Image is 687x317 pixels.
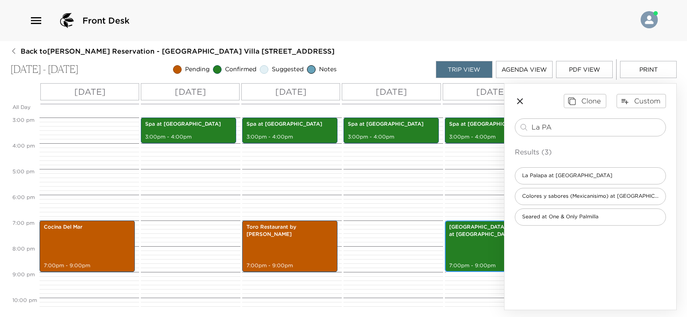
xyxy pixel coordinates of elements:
span: 10:00 PM [10,297,39,303]
p: Toro Restaurant by [PERSON_NAME] [246,223,333,238]
p: [DATE] [476,85,508,98]
p: Results (3) [515,147,666,157]
p: Cocina Del Mar [44,223,131,231]
div: Colores y sabores (Mexicanisimo) at [GEOGRAPHIC_DATA] [515,188,666,205]
button: [DATE] [40,83,139,100]
span: Colores y sabores (Mexicanisimo) at [GEOGRAPHIC_DATA] [515,193,666,200]
p: 7:00pm - 9:00pm [246,262,333,269]
div: La Palapa at [GEOGRAPHIC_DATA] [515,167,666,184]
span: Pending [185,65,210,74]
p: Spa at [GEOGRAPHIC_DATA] [145,121,232,128]
input: Search for activities [532,122,662,132]
span: Back to [PERSON_NAME] Reservation - [GEOGRAPHIC_DATA] Villa [STREET_ADDRESS] [21,46,334,56]
p: 3:00pm - 4:00pm [348,133,435,141]
p: 3:00pm - 4:00pm [246,133,333,141]
p: [GEOGRAPHIC_DATA] restaurant at [GEOGRAPHIC_DATA] [449,223,536,238]
button: Custom [617,94,666,108]
button: Print [620,61,677,78]
span: Suggested [272,65,304,74]
div: Spa at [GEOGRAPHIC_DATA]3:00pm - 4:00pm [445,118,540,143]
button: Back to[PERSON_NAME] Reservation - [GEOGRAPHIC_DATA] Villa [STREET_ADDRESS] [10,46,334,56]
p: [DATE] [175,85,206,98]
div: Spa at [GEOGRAPHIC_DATA]3:00pm - 4:00pm [242,118,337,143]
p: [DATE] [376,85,407,98]
span: Confirmed [225,65,256,74]
p: [DATE] [74,85,106,98]
p: Spa at [GEOGRAPHIC_DATA] [449,121,536,128]
span: La Palapa at [GEOGRAPHIC_DATA] [515,172,619,179]
span: Front Desk [82,15,130,27]
span: 9:00 PM [10,271,37,278]
span: Seared at One & Only Palmilla [515,213,605,220]
span: 4:00 PM [10,142,37,149]
span: 6:00 PM [10,194,37,200]
button: [DATE] [443,83,541,100]
button: [DATE] [342,83,441,100]
span: 8:00 PM [10,245,37,252]
div: Cocina Del Mar7:00pm - 9:00pm [40,220,135,272]
button: Trip View [436,61,492,78]
button: [DATE] [241,83,340,100]
button: PDF View [556,61,613,78]
img: User [641,11,658,28]
p: 7:00pm - 9:00pm [44,262,131,269]
div: Seared at One & Only Palmilla [515,208,666,226]
div: Toro Restaurant by [PERSON_NAME]7:00pm - 9:00pm [242,220,337,272]
p: 3:00pm - 4:00pm [449,133,536,141]
p: [DATE] [275,85,307,98]
p: 7:00pm - 9:00pm [449,262,536,269]
button: [DATE] [141,83,240,100]
p: [DATE] - [DATE] [10,63,79,76]
span: 7:00 PM [10,220,36,226]
p: All Day [12,104,37,111]
p: 3:00pm - 4:00pm [145,133,232,141]
button: Agenda View [496,61,553,78]
div: Spa at [GEOGRAPHIC_DATA]3:00pm - 4:00pm [141,118,236,143]
div: [GEOGRAPHIC_DATA] restaurant at [GEOGRAPHIC_DATA]7:00pm - 9:00pm [445,220,540,272]
p: Spa at [GEOGRAPHIC_DATA] [348,121,435,128]
button: Clone [564,94,606,108]
img: logo [57,10,77,31]
p: Spa at [GEOGRAPHIC_DATA] [246,121,333,128]
span: Notes [319,65,337,74]
span: 3:00 PM [10,117,36,123]
div: Spa at [GEOGRAPHIC_DATA]3:00pm - 4:00pm [343,118,439,143]
span: 5:00 PM [10,168,36,175]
